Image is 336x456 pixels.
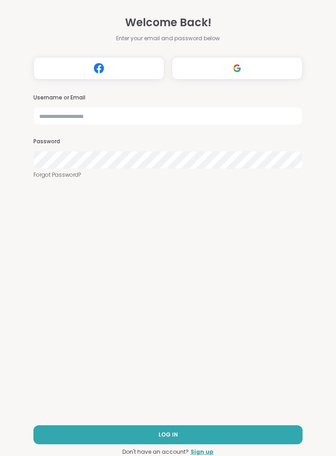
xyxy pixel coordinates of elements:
h3: Username or Email [33,94,302,102]
button: LOG IN [33,425,302,444]
img: ShareWell Logomark [229,60,246,76]
span: LOG IN [159,431,178,439]
span: Don't have an account? [122,448,189,456]
span: Welcome Back! [125,14,211,31]
img: ShareWell Logomark [90,60,107,76]
a: Forgot Password? [33,171,302,179]
span: Enter your email and password below [116,34,220,42]
a: Sign up [191,448,214,456]
h3: Password [33,138,302,146]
